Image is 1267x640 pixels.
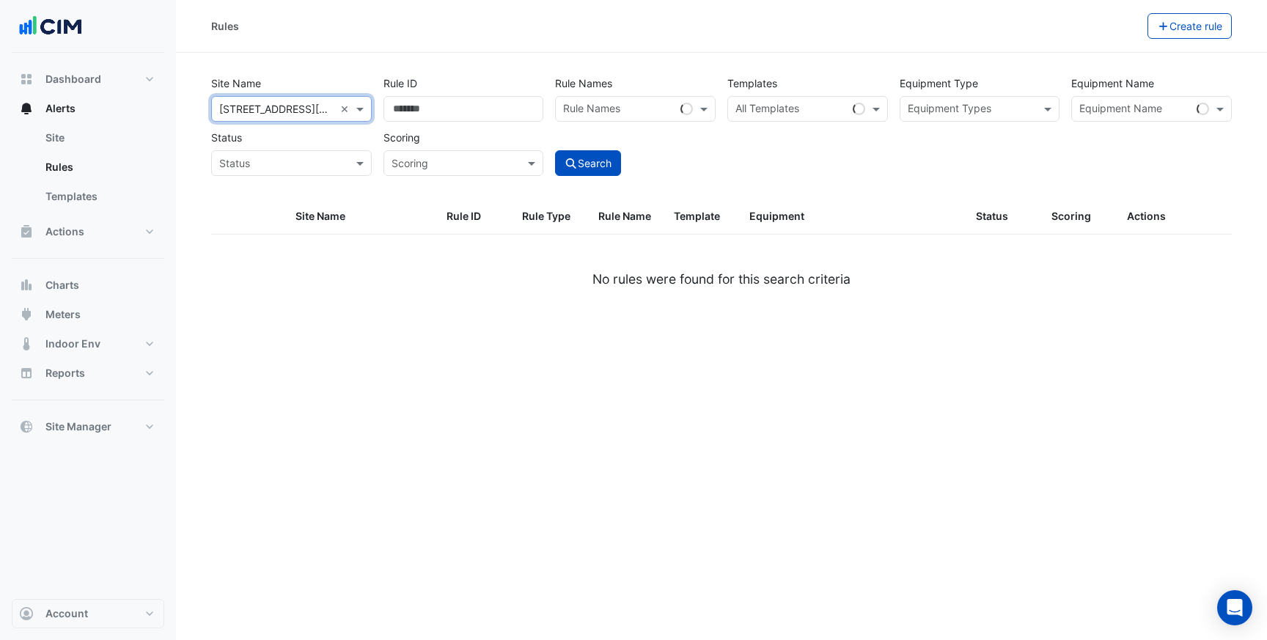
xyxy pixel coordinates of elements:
button: Charts [12,271,164,300]
span: Reports [45,366,85,380]
span: Account [45,606,88,621]
div: Rule Name [598,208,656,225]
button: Site Manager [12,412,164,441]
app-icon: Meters [19,307,34,322]
a: Templates [34,182,164,211]
button: Indoor Env [12,329,164,358]
img: Company Logo [18,12,84,41]
span: Alerts [45,101,76,116]
div: Scoring [1051,208,1109,225]
label: Rule Names [555,70,612,96]
div: Site Name [295,208,429,225]
button: Search [555,150,621,176]
button: Alerts [12,94,164,123]
span: Meters [45,307,81,322]
app-icon: Alerts [19,101,34,116]
span: Charts [45,278,79,293]
div: Rule Names [561,100,620,119]
div: Equipment Types [906,100,991,119]
label: Rule ID [383,70,417,96]
div: Alerts [12,123,164,217]
app-icon: Indoor Env [19,336,34,351]
label: Status [211,125,242,150]
label: Equipment Name [1071,70,1154,96]
div: Equipment Name [1077,100,1162,119]
a: Site [34,123,164,152]
button: Actions [12,217,164,246]
div: Equipment [749,208,958,225]
app-icon: Reports [19,366,34,380]
app-icon: Charts [19,278,34,293]
div: No rules were found for this search criteria [211,270,1232,289]
label: Templates [727,70,777,96]
app-icon: Dashboard [19,72,34,87]
div: Actions [1127,208,1223,225]
button: Account [12,599,164,628]
app-icon: Actions [19,224,34,239]
a: Rules [34,152,164,182]
div: Status [976,208,1034,225]
label: Scoring [383,125,420,150]
button: Dashboard [12,65,164,94]
button: Meters [12,300,164,329]
div: Rules [211,18,239,34]
span: Indoor Env [45,336,100,351]
app-icon: Site Manager [19,419,34,434]
span: Dashboard [45,72,101,87]
button: Reports [12,358,164,388]
div: Rule Type [522,208,580,225]
button: Create rule [1147,13,1233,39]
span: Site Manager [45,419,111,434]
div: Rule ID [447,208,504,225]
div: Open Intercom Messenger [1217,590,1252,625]
label: Equipment Type [900,70,978,96]
label: Site Name [211,70,261,96]
div: Template [674,208,732,225]
span: Clear [340,101,353,117]
div: All Templates [733,100,799,119]
span: Actions [45,224,84,239]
